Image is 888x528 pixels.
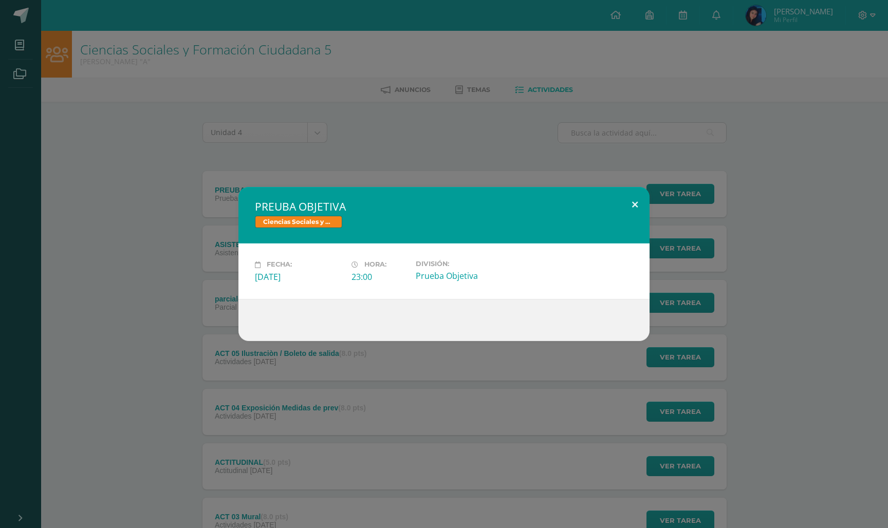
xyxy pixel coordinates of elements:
[364,261,386,269] span: Hora:
[267,261,292,269] span: Fecha:
[416,270,504,281] div: Prueba Objetiva
[351,271,408,282] div: 23:00
[255,271,343,282] div: [DATE]
[255,216,342,228] span: Ciencias Sociales y Formación Ciudadana 5
[620,187,650,222] button: Close (Esc)
[255,199,633,214] h2: PREUBA OBJETIVA
[416,260,504,268] label: División:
